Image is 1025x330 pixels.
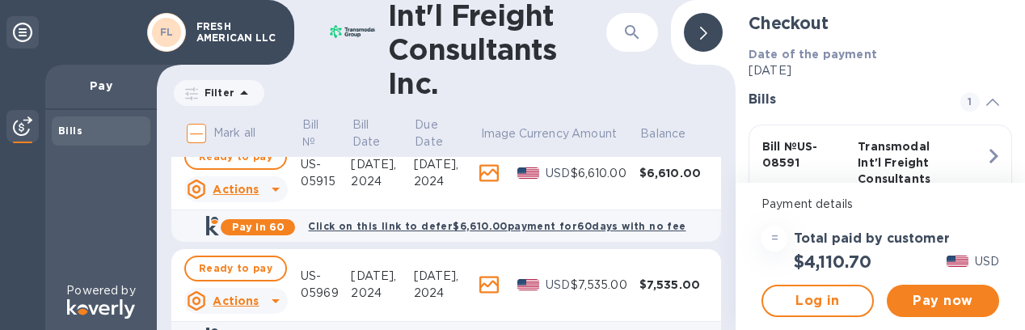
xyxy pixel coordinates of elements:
[858,138,947,203] p: Transmodal Int'l Freight Consultants Inc.
[640,125,685,142] p: Balance
[196,21,277,44] p: FRESH AMERICAN LLC
[160,26,174,38] b: FL
[301,156,351,190] div: US-05915
[351,156,413,173] div: [DATE],
[794,252,871,272] h2: $4,110.70
[776,291,859,311] span: Log in
[308,220,685,232] b: Click on this link to defer $6,610.00 payment for 60 days with no fee
[572,125,638,142] span: Amount
[232,221,285,233] b: Pay in 60
[415,116,478,150] span: Due Date
[213,183,259,196] u: Actions
[572,125,617,142] p: Amount
[947,256,968,267] img: USD
[749,92,941,108] h3: Bills
[414,268,479,285] div: [DATE],
[58,78,144,94] p: Pay
[213,125,255,142] p: Mark all
[639,277,708,293] div: $7,535.00
[517,279,539,290] img: USD
[749,13,1012,33] h2: Checkout
[414,285,479,302] div: 2024
[351,285,413,302] div: 2024
[749,62,1012,79] p: [DATE]
[67,299,135,319] img: Logo
[761,226,787,252] div: =
[184,144,287,170] button: Ready to pay
[213,294,259,307] u: Actions
[761,285,874,317] button: Log in
[302,116,350,150] span: Bill №
[66,282,135,299] p: Powered by
[199,259,272,278] span: Ready to pay
[58,125,82,137] b: Bills
[887,285,999,317] button: Pay now
[975,253,999,270] p: USD
[762,138,851,171] p: Bill № US-08591
[415,116,457,150] p: Due Date
[571,277,639,294] div: $7,535.00
[794,231,950,247] h3: Total paid by customer
[749,125,1012,264] button: Bill №US-08591Transmodal Int'l Freight Consultants Inc.
[960,92,980,112] span: 1
[546,277,571,294] p: USD
[184,256,287,281] button: Ready to pay
[414,173,479,190] div: 2024
[761,196,999,213] p: Payment details
[639,165,708,181] div: $6,610.00
[571,165,639,182] div: $6,610.00
[900,291,986,311] span: Pay now
[414,156,479,173] div: [DATE],
[640,125,707,142] span: Balance
[352,116,391,150] p: Bill Date
[481,125,517,142] p: Image
[351,268,413,285] div: [DATE],
[302,116,329,150] p: Bill №
[517,167,539,179] img: USD
[519,125,569,142] p: Currency
[546,165,571,182] p: USD
[301,268,351,302] div: US-05969
[749,48,877,61] b: Date of the payment
[352,116,412,150] span: Bill Date
[351,173,413,190] div: 2024
[198,86,234,99] p: Filter
[199,147,272,167] span: Ready to pay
